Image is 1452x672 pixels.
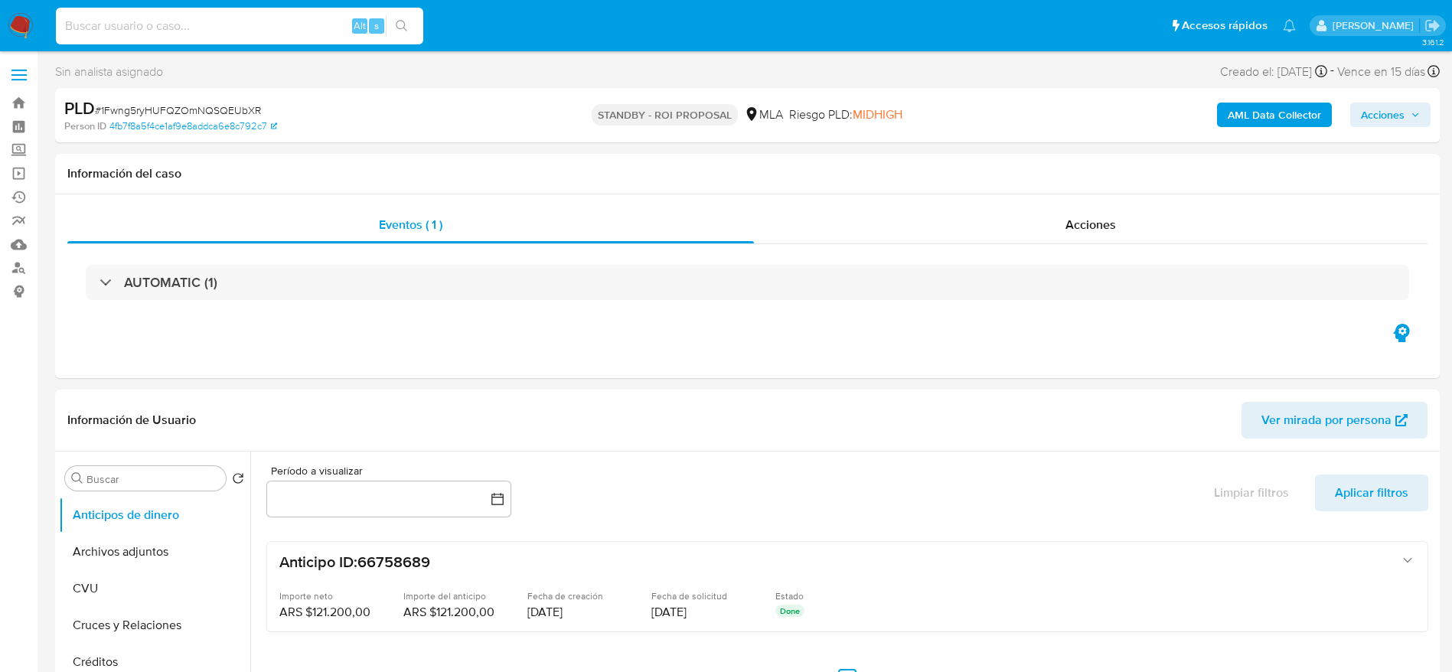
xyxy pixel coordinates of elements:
[374,18,379,33] span: s
[86,265,1409,300] div: AUTOMATIC (1)
[95,103,261,118] span: # 1Fwng5ryHUFQZOmNQSQEUbXR
[1182,18,1268,34] span: Accesos rápidos
[379,216,442,233] span: Eventos ( 1 )
[1261,402,1392,439] span: Ver mirada por persona
[1424,18,1441,34] a: Salir
[1242,402,1428,439] button: Ver mirada por persona
[67,413,196,428] h1: Información de Usuario
[64,96,95,120] b: PLD
[1330,61,1334,82] span: -
[744,106,783,123] div: MLA
[1065,216,1116,233] span: Acciones
[592,104,738,126] p: STANDBY - ROI PROPOSAL
[1337,64,1425,80] span: Vence en 15 días
[386,15,417,37] button: search-icon
[1333,18,1419,33] p: elaine.mcfarlane@mercadolibre.com
[64,119,106,133] b: Person ID
[59,533,250,570] button: Archivos adjuntos
[789,106,902,123] span: Riesgo PLD:
[1228,103,1321,127] b: AML Data Collector
[853,106,902,123] span: MIDHIGH
[55,64,163,80] span: Sin analista asignado
[67,166,1428,181] h1: Información del caso
[1220,61,1327,82] div: Creado el: [DATE]
[59,570,250,607] button: CVU
[59,607,250,644] button: Cruces y Relaciones
[86,472,220,486] input: Buscar
[59,497,250,533] button: Anticipos de dinero
[71,472,83,484] button: Buscar
[1361,103,1405,127] span: Acciones
[1283,19,1296,32] a: Notificaciones
[109,119,277,133] a: 4fb7f8a5f4ce1af9e8addca6e8c792c7
[1217,103,1332,127] button: AML Data Collector
[124,274,217,291] h3: AUTOMATIC (1)
[354,18,366,33] span: Alt
[56,16,423,36] input: Buscar usuario o caso...
[1350,103,1431,127] button: Acciones
[232,472,244,489] button: Volver al orden por defecto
